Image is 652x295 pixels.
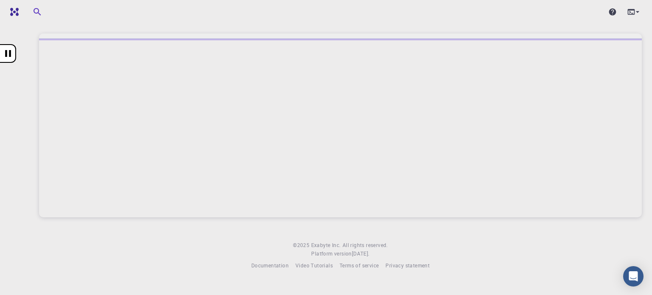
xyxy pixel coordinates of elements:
[352,250,370,257] span: [DATE] .
[343,241,388,250] span: All rights reserved.
[340,261,379,270] a: Terms of service
[295,262,333,269] span: Video Tutorials
[311,242,341,248] span: Exabyte Inc.
[295,261,333,270] a: Video Tutorials
[7,8,19,16] img: logo
[352,250,370,258] a: [DATE].
[311,250,351,258] span: Platform version
[311,241,341,250] a: Exabyte Inc.
[251,261,289,270] a: Documentation
[385,262,430,269] span: Privacy statement
[623,266,644,287] div: Open Intercom Messenger
[385,261,430,270] a: Privacy statement
[293,241,311,250] span: © 2025
[340,262,379,269] span: Terms of service
[251,262,289,269] span: Documentation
